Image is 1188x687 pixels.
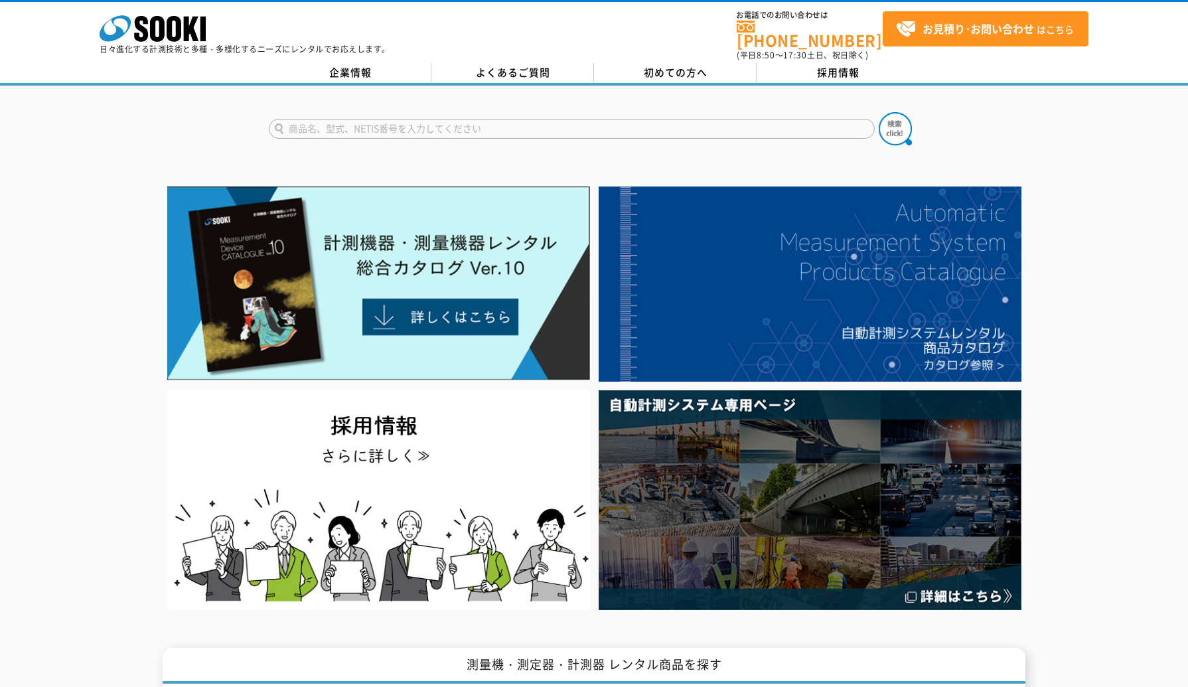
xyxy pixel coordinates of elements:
[269,119,875,139] input: 商品名、型式、NETIS番号を入力してください
[269,63,431,83] a: 企業情報
[737,11,883,19] span: お電話でのお問い合わせは
[431,63,594,83] a: よくあるご質問
[896,19,1074,39] span: はこちら
[757,49,775,61] span: 8:50
[737,49,868,61] span: (平日 ～ 土日、祝日除く)
[783,49,807,61] span: 17:30
[923,21,1034,37] strong: お見積り･お問い合わせ
[100,45,390,53] p: 日々進化する計測技術と多種・多様化するニーズにレンタルでお応えします。
[757,63,919,83] a: 採用情報
[883,11,1088,46] a: お見積り･お問い合わせはこちら
[167,187,590,380] img: Catalog Ver10
[594,63,757,83] a: 初めての方へ
[599,390,1021,610] img: 自動計測システム専用ページ
[163,648,1025,684] h1: 測量機・測定器・計測器 レンタル商品を探す
[879,112,912,145] img: btn_search.png
[167,390,590,610] img: SOOKI recruit
[599,187,1021,382] img: 自動計測システムカタログ
[644,65,707,80] span: 初めての方へ
[737,21,883,48] a: [PHONE_NUMBER]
